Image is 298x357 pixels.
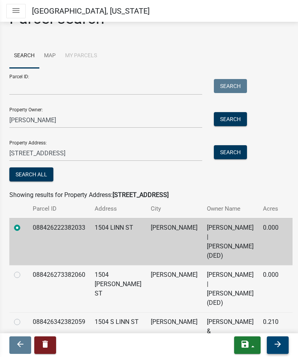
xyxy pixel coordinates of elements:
button: Search [214,79,247,93]
button: menu [6,4,26,18]
td: [PERSON_NAME] [146,265,202,312]
td: 1504 [PERSON_NAME] ST [90,265,146,312]
button: delete [34,336,56,354]
strong: [STREET_ADDRESS] [113,191,169,199]
i: arrow_forward [273,339,282,349]
td: [PERSON_NAME] | [PERSON_NAME] (DED) [202,218,258,265]
a: Search [9,44,39,69]
a: [GEOGRAPHIC_DATA], [US_STATE] [32,3,150,19]
th: Parcel ID [28,200,90,218]
i: arrow_back [16,339,25,349]
td: 088426273382060 [28,265,90,312]
button: arrow_back [9,336,31,354]
td: 088426222382033 [28,218,90,265]
button: arrow_forward [267,336,289,354]
i: menu [11,6,21,15]
th: Acres [258,200,283,218]
td: [PERSON_NAME] [146,218,202,265]
button: save [234,336,261,354]
i: save [240,339,250,349]
th: Address [90,200,146,218]
th: Owner Name [202,200,258,218]
td: [PERSON_NAME] | [PERSON_NAME] (DED) [202,265,258,312]
a: Map [39,44,60,69]
button: Search All [9,167,53,181]
div: Showing results for Property Address: [9,190,289,200]
td: 0.000 [258,218,283,265]
td: 0.000 [258,265,283,312]
i: delete [41,339,50,349]
button: Search [214,145,247,159]
th: City [146,200,202,218]
td: 1504 LINN ST [90,218,146,265]
button: Search [214,112,247,126]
